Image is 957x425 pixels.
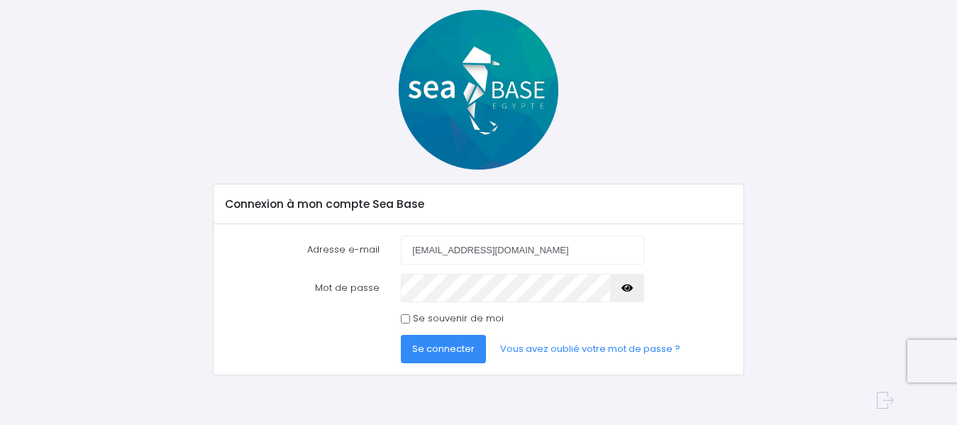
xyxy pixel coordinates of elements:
label: Mot de passe [214,274,390,302]
div: Connexion à mon compte Sea Base [214,184,743,224]
a: Vous avez oublié votre mot de passe ? [489,335,692,363]
label: Se souvenir de moi [413,311,504,326]
label: Adresse e-mail [214,236,390,264]
button: Se connecter [401,335,486,363]
span: Se connecter [412,342,475,355]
